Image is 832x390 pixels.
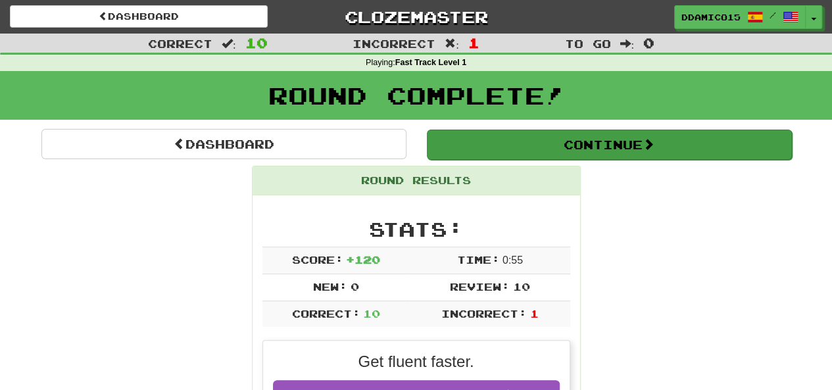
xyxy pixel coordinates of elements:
span: 1 [468,35,479,51]
a: Dashboard [41,129,406,159]
span: Score: [291,253,343,266]
a: Clozemaster [287,5,545,28]
span: 1 [529,307,538,320]
span: + 120 [346,253,380,266]
h2: Stats: [262,218,570,240]
span: 10 [363,307,380,320]
span: Time: [456,253,499,266]
span: To go [564,37,610,50]
div: Round Results [253,166,580,195]
span: : [222,38,236,49]
button: Continue [427,130,792,160]
span: Review: [450,280,510,293]
span: 10 [512,280,529,293]
span: ddamico15 [681,11,741,23]
span: Correct: [291,307,360,320]
span: Correct [148,37,212,50]
span: : [620,38,634,49]
span: 0 : 55 [502,255,523,266]
span: 10 [245,35,268,51]
span: New: [313,280,347,293]
strong: Fast Track Level 1 [395,58,467,67]
p: Get fluent faster. [273,351,560,373]
span: / [770,11,776,20]
span: Incorrect: [441,307,527,320]
span: : [445,38,459,49]
a: Dashboard [10,5,268,28]
span: Incorrect [353,37,435,50]
a: ddamico15 / [674,5,806,29]
span: 0 [350,280,358,293]
h1: Round Complete! [5,82,827,109]
span: 0 [643,35,654,51]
